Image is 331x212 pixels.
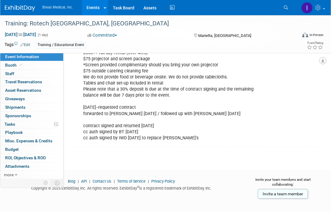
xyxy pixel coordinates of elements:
td: Personalize Event Tab Strip [41,179,51,187]
span: Breas Medical, Inc. [42,5,73,9]
span: Staff [5,71,14,76]
div: In-Person [309,33,323,37]
div: Training: Rotech [GEOGRAPHIC_DATA], [GEOGRAPHIC_DATA] [3,18,292,29]
a: Privacy Policy [151,179,175,184]
img: Inga Dolezar [301,2,313,14]
span: ROI, Objectives & ROO [5,155,46,160]
span: Playbook [5,130,23,135]
a: Contact Us [93,179,111,184]
div: Event Rating [307,41,323,45]
span: Budget [5,147,19,152]
img: Format-Inperson.png [302,32,308,37]
a: more [0,171,63,179]
span: Event Information [5,54,39,59]
span: | [76,179,80,184]
a: Budget [0,145,63,154]
a: Misc. Expenses & Credits [0,137,63,145]
a: Attachments [0,162,63,171]
span: | [146,179,150,184]
td: Tags [5,41,30,48]
a: Tasks [0,120,63,128]
a: Sponsorships [0,112,63,120]
div: Event Format [274,31,323,41]
span: [DATE] [DATE] [5,32,36,37]
a: Blog [68,179,75,184]
a: Asset Reservations [0,86,63,94]
span: Shipments [5,105,25,110]
i: Booth reservation complete [19,63,22,67]
span: more [4,172,14,177]
a: Shipments [0,103,63,111]
button: Committed [85,32,120,38]
a: Terms of Service [117,179,146,184]
div: Copyright © 2025 ExhibitDay, Inc. All rights reserved. ExhibitDay is a registered trademark of Ex... [5,184,238,191]
a: Travel Reservations [0,78,63,86]
span: | [88,179,92,184]
td: Toggle Event Tabs [51,179,64,187]
div: Invite your team members and start collaborating: [247,177,319,191]
span: Attachments [5,164,29,169]
img: ExhibitDay [5,5,35,11]
a: ROI, Objectives & ROO [0,154,63,162]
span: to [18,32,23,37]
span: Tasks [5,122,15,127]
span: Giveaways [5,96,25,101]
sup: ® [137,185,139,189]
span: (1 day) [37,33,48,37]
span: Marietta, [GEOGRAPHIC_DATA] [198,33,251,38]
span: Travel Reservations [5,79,42,84]
span: Sponsorships [5,113,31,118]
a: Staff [0,70,63,78]
a: Giveaways [0,95,63,103]
div: Training / Educational Event [36,42,86,48]
a: Playbook [0,128,63,137]
span: Booth [5,63,24,68]
a: Edit [20,43,30,47]
a: Invite a team member [258,189,308,199]
a: Booth [0,61,63,69]
span: | [112,179,116,184]
span: Misc. Expenses & Credits [5,138,52,143]
span: Asset Reservations [5,88,41,93]
a: API [81,179,87,184]
a: Event Information [0,53,63,61]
